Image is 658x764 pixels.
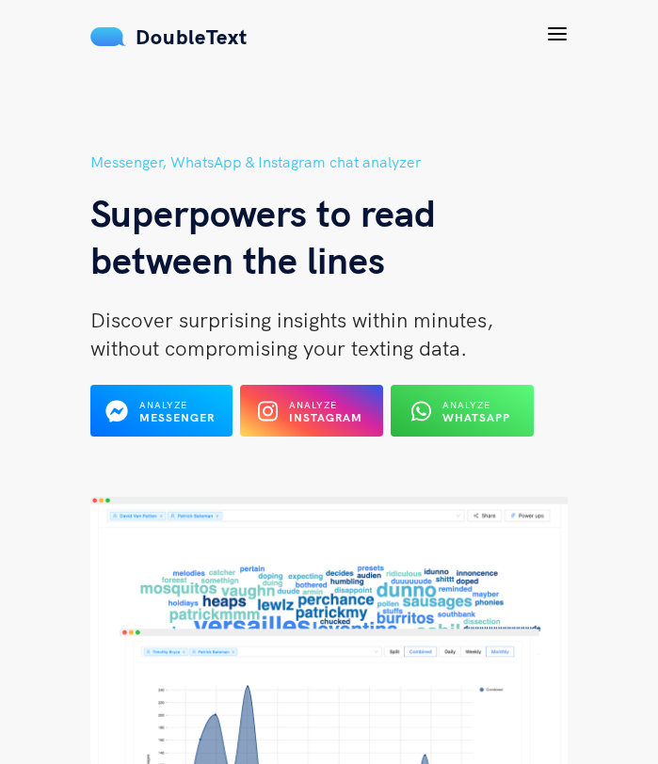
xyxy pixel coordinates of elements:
a: DoubleText [90,24,248,50]
b: Instagram [289,410,362,424]
span: without compromising your texting data. [90,335,467,361]
a: Analyze WhatsApp [391,409,534,426]
a: Analyze Instagram [240,409,383,426]
span: between the lines [90,236,385,283]
h5: Messenger, WhatsApp & Instagram chat analyzer [90,151,569,174]
span: Analyze [289,399,337,411]
span: Analyze [442,399,490,411]
b: Messenger [139,410,215,424]
span: Discover surprising insights within minutes, [90,307,493,333]
button: Analyze Instagram [240,385,383,437]
span: Superpowers to read [90,189,436,236]
button: Analyze Messenger [90,385,233,437]
button: Analyze WhatsApp [391,385,534,437]
span: Analyze [139,399,187,411]
a: Analyze Messenger [90,409,233,426]
img: mS3x8y1f88AAAAABJRU5ErkJggg== [90,27,126,46]
span: DoubleText [136,24,248,50]
b: WhatsApp [442,410,510,424]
